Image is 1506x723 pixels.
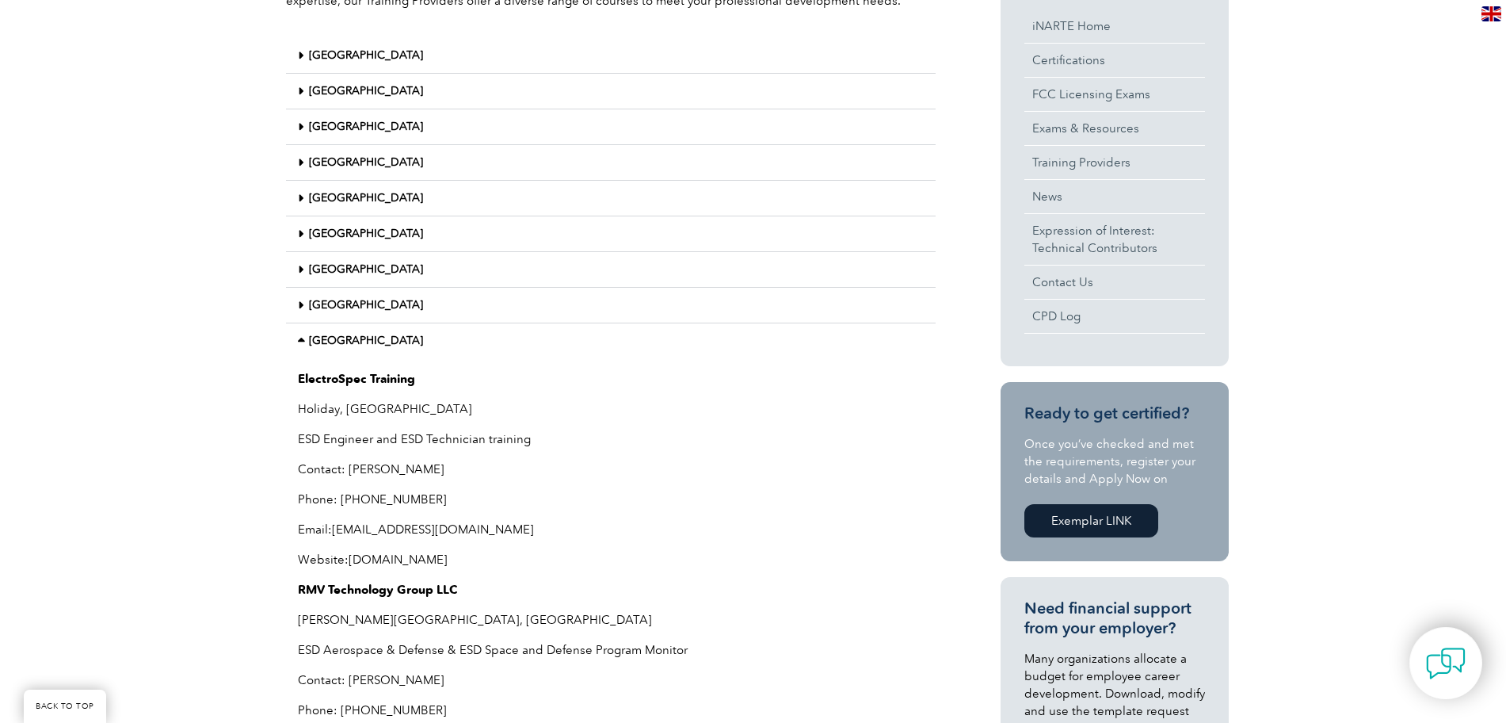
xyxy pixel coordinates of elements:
[298,461,924,478] p: Contact: [PERSON_NAME]
[286,288,936,323] div: [GEOGRAPHIC_DATA]
[309,262,423,276] a: [GEOGRAPHIC_DATA]
[298,611,924,629] p: [PERSON_NAME][GEOGRAPHIC_DATA], [GEOGRAPHIC_DATA]
[1024,266,1205,299] a: Contact Us
[1024,404,1205,423] h3: Ready to get certified?
[1024,10,1205,43] a: iNARTE Home
[309,334,423,347] a: [GEOGRAPHIC_DATA]
[309,84,423,98] a: [GEOGRAPHIC_DATA]
[298,551,924,568] p: Website:
[1024,599,1205,638] h3: Need financial support from your employer?
[298,430,924,448] p: ESD Engineer and ESD Technician training
[309,191,423,205] a: [GEOGRAPHIC_DATA]
[1024,214,1205,265] a: Expression of Interest:Technical Contributors
[286,181,936,216] div: [GEOGRAPHIC_DATA]
[309,298,423,312] a: [GEOGRAPHIC_DATA]
[1481,6,1501,21] img: en
[286,323,936,358] div: [GEOGRAPHIC_DATA]
[1024,112,1205,145] a: Exams & Resources
[298,491,924,508] p: Phone: [PHONE_NUMBER]
[309,227,423,240] a: [GEOGRAPHIC_DATA]
[286,109,936,145] div: [GEOGRAPHIC_DATA]
[1024,504,1158,537] a: Exemplar LINK
[298,641,924,659] p: ESD Aerospace & Defense & ESD Space and Defense Program Monitor
[332,522,534,537] a: [EMAIL_ADDRESS][DOMAIN_NAME]
[286,74,936,109] div: [GEOGRAPHIC_DATA]
[1024,78,1205,111] a: FCC Licensing Exams
[298,400,924,418] p: Holiday, [GEOGRAPHIC_DATA]
[286,145,936,181] div: [GEOGRAPHIC_DATA]
[298,702,924,719] p: Phone: [PHONE_NUMBER]
[1024,300,1205,333] a: CPD Log
[298,671,924,689] p: Contact: [PERSON_NAME]
[1024,146,1205,179] a: Training Providers
[298,521,924,538] p: Email:
[286,38,936,74] div: [GEOGRAPHIC_DATA]
[1426,644,1466,683] img: contact-chat.png
[286,252,936,288] div: [GEOGRAPHIC_DATA]
[309,48,423,62] a: [GEOGRAPHIC_DATA]
[309,155,423,169] a: [GEOGRAPHIC_DATA]
[24,690,106,723] a: BACK TO TOP
[349,553,448,567] a: [DOMAIN_NAME]
[298,372,415,386] strong: ElectroSpec Training
[286,216,936,252] div: [GEOGRAPHIC_DATA]
[1024,180,1205,213] a: News
[1024,435,1205,488] p: Once you’ve checked and met the requirements, register your details and Apply Now on
[1024,44,1205,77] a: Certifications
[298,583,457,597] strong: RMV Technology Group LLC
[309,120,423,133] a: [GEOGRAPHIC_DATA]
